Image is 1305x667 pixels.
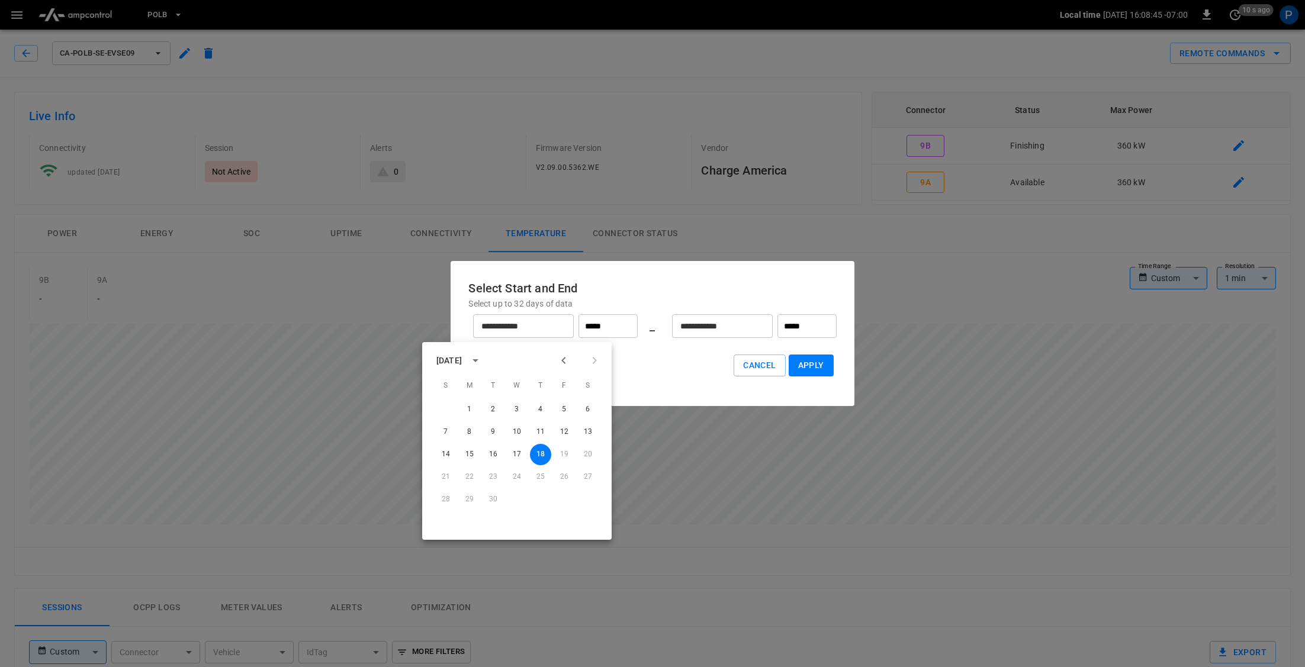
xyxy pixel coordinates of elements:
button: 15 [459,444,480,465]
button: 3 [506,399,528,420]
span: Tuesday [483,374,504,398]
button: 14 [435,444,457,465]
h6: Select Start and End [468,279,836,298]
button: 1 [459,399,480,420]
button: 10 [506,421,528,443]
span: Saturday [577,374,599,398]
span: Friday [554,374,575,398]
button: 6 [577,399,599,420]
button: Apply [789,355,834,376]
span: Thursday [530,374,551,398]
button: 4 [530,399,551,420]
button: 2 [483,399,504,420]
button: 11 [530,421,551,443]
button: calendar view is open, switch to year view [465,350,486,370]
div: [DATE] [436,355,462,367]
button: 18 [530,444,551,465]
h6: _ [650,317,655,336]
button: 16 [483,444,504,465]
button: 7 [435,421,457,443]
span: Monday [459,374,480,398]
button: Cancel [734,355,785,376]
span: Wednesday [506,374,528,398]
button: Previous month [554,350,574,370]
span: Sunday [435,374,457,398]
button: 5 [554,399,575,420]
button: 9 [483,421,504,443]
button: 8 [459,421,480,443]
button: 13 [577,421,599,443]
button: 12 [554,421,575,443]
button: 17 [506,444,528,465]
p: Select up to 32 days of data [468,298,836,310]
